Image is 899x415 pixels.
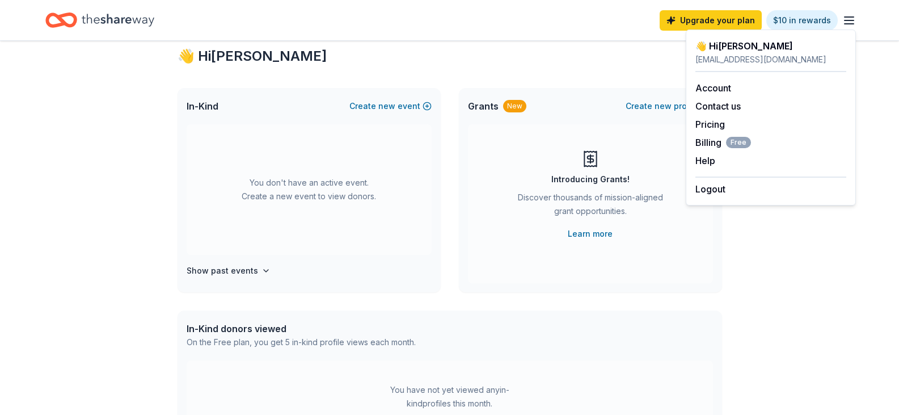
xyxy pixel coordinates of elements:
span: new [655,99,672,113]
button: Help [695,154,715,167]
button: Createnewevent [349,99,432,113]
span: new [378,99,395,113]
span: Billing [695,136,751,149]
div: Introducing Grants! [551,173,630,186]
div: You don't have an active event. Create a new event to view donors. [187,124,432,255]
a: Learn more [568,227,613,241]
a: Upgrade your plan [660,10,762,31]
div: 👋 Hi [PERSON_NAME] [695,39,846,53]
div: New [503,100,526,112]
div: Discover thousands of mission-aligned grant opportunities. [513,191,668,223]
div: [EMAIL_ADDRESS][DOMAIN_NAME] [695,53,846,66]
button: Logout [695,182,725,196]
h4: Show past events [187,264,258,278]
div: 👋 Hi [PERSON_NAME] [178,47,722,65]
button: Contact us [695,99,741,113]
div: In-Kind donors viewed [187,322,416,336]
button: Show past events [187,264,271,278]
div: On the Free plan, you get 5 in-kind profile views each month. [187,336,416,349]
button: BillingFree [695,136,751,149]
span: Free [726,137,751,148]
span: Grants [468,99,499,113]
div: You have not yet viewed any in-kind profiles this month. [379,383,521,410]
a: Pricing [695,119,725,130]
a: Home [45,7,154,33]
a: $10 in rewards [766,10,838,31]
button: Createnewproject [626,99,713,113]
a: Account [695,82,731,94]
span: In-Kind [187,99,218,113]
